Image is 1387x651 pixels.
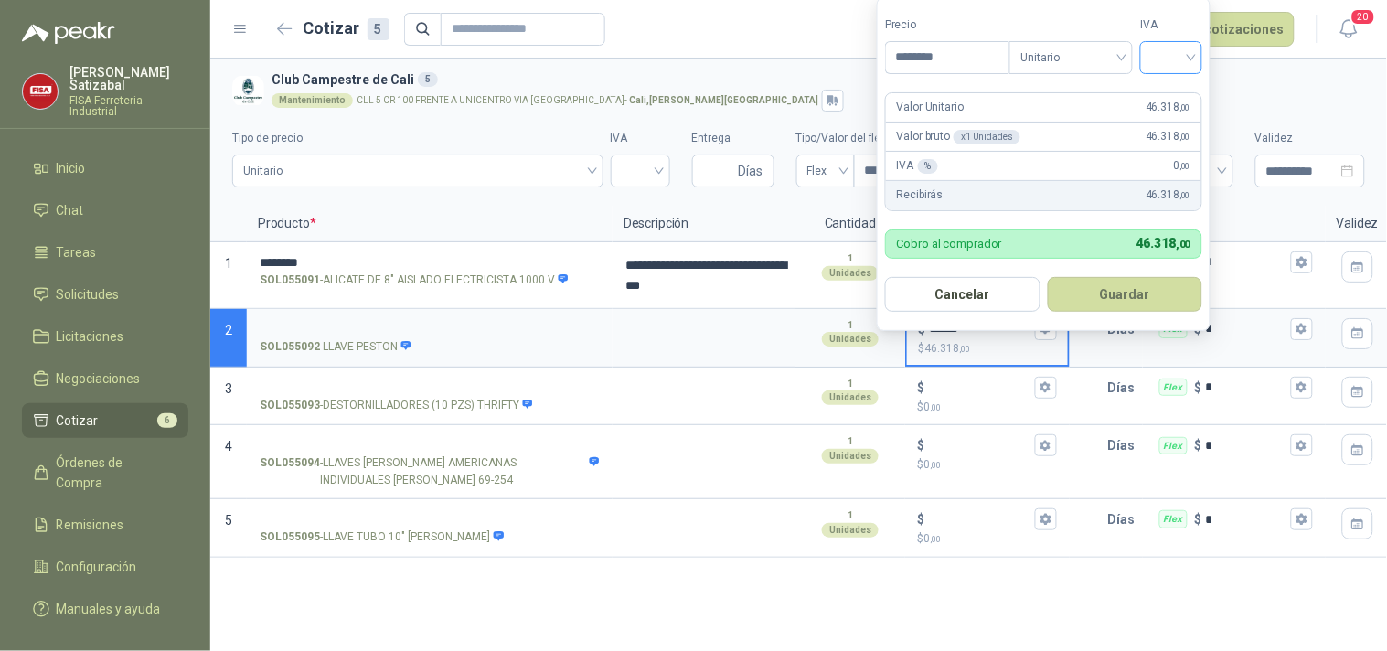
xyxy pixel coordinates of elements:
[1108,427,1143,464] p: Días
[368,18,389,40] div: 5
[1136,236,1190,251] span: 46.318
[959,344,970,354] span: ,00
[848,508,853,523] p: 1
[807,157,844,185] span: Flex
[22,235,188,270] a: Tareas
[848,434,853,449] p: 1
[897,187,944,204] p: Recibirás
[739,155,763,187] span: Días
[1350,8,1376,26] span: 20
[1035,434,1057,456] button: $$0,00
[69,95,188,117] p: FISA Ferreteria Industrial
[885,16,1009,34] label: Precio
[1179,132,1190,142] span: ,00
[1206,513,1287,527] input: Flex $
[1020,44,1122,71] span: Unitario
[22,592,188,626] a: Manuales y ayuda
[225,323,232,337] span: 2
[272,93,353,108] div: Mantenimiento
[22,445,188,500] a: Órdenes de Compra
[692,130,774,147] label: Entrega
[260,338,412,356] p: - LLAVE PESTON
[1035,377,1057,399] button: $$0,00
[157,413,177,428] span: 6
[57,326,124,347] span: Licitaciones
[954,130,1020,144] div: x 1 Unidades
[260,323,600,336] input: SOL055092-LLAVE PESTON
[57,242,97,262] span: Tareas
[929,439,1031,453] input: $$0,00
[57,515,124,535] span: Remisiones
[918,509,925,529] p: $
[1140,16,1202,34] label: IVA
[22,151,188,186] a: Inicio
[304,16,389,41] h2: Cotizar
[897,238,1002,250] p: Cobro al comprador
[1195,509,1202,529] p: $
[1255,130,1365,147] label: Validez
[897,99,964,116] p: Valor Unitario
[57,284,120,304] span: Solicitudes
[418,72,438,87] div: 5
[848,318,853,333] p: 1
[57,599,161,619] span: Manuales y ayuda
[1146,128,1190,145] span: 46.318
[22,277,188,312] a: Solicitudes
[57,368,141,389] span: Negociaciones
[1176,239,1190,251] span: ,00
[247,206,613,242] p: Producto
[225,439,232,454] span: 4
[1048,277,1203,312] button: Guardar
[924,400,942,413] span: 0
[1195,435,1202,455] p: $
[929,513,1031,527] input: $$0,00
[918,378,925,398] p: $
[822,332,879,347] div: Unidades
[795,206,905,242] p: Cantidad
[924,532,942,545] span: 0
[57,200,84,220] span: Chat
[22,193,188,228] a: Chat
[613,206,795,242] p: Descripción
[822,390,879,405] div: Unidades
[931,534,942,544] span: ,00
[1143,206,1326,242] p: Flete
[57,158,86,178] span: Inicio
[22,550,188,584] a: Configuración
[918,456,1057,474] p: $
[924,458,942,471] span: 0
[1108,369,1143,406] p: Días
[1146,99,1190,116] span: 46.318
[848,377,853,391] p: 1
[22,22,115,44] img: Logo peakr
[57,453,171,493] span: Órdenes de Compra
[232,75,264,107] img: Company Logo
[1035,508,1057,530] button: $$0,00
[225,513,232,528] span: 5
[260,454,320,489] strong: SOL055094
[1146,187,1190,204] span: 46.318
[57,557,137,577] span: Configuración
[22,507,188,542] a: Remisiones
[272,69,1358,90] h3: Club Campestre de Cali
[918,159,939,174] div: %
[260,397,320,414] strong: SOL055093
[22,403,188,438] a: Cotizar6
[232,130,603,147] label: Tipo de precio
[260,528,505,546] p: - LLAVE TUBO 10" [PERSON_NAME]
[918,435,925,455] p: $
[69,66,188,91] p: [PERSON_NAME] Satizabal
[918,399,1057,416] p: $
[924,342,970,355] span: 46.318
[1291,251,1313,273] button: Flex $
[1291,377,1313,399] button: Flex $
[260,338,320,356] strong: SOL055092
[848,251,853,266] p: 1
[260,397,534,414] p: - DESTORNILLADORES (10 PZS) THRIFTY
[22,361,188,396] a: Negociaciones
[822,523,879,538] div: Unidades
[23,74,58,109] img: Company Logo
[260,528,320,546] strong: SOL055095
[1179,161,1190,171] span: ,00
[796,130,1149,147] label: Tipo/Valor del flete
